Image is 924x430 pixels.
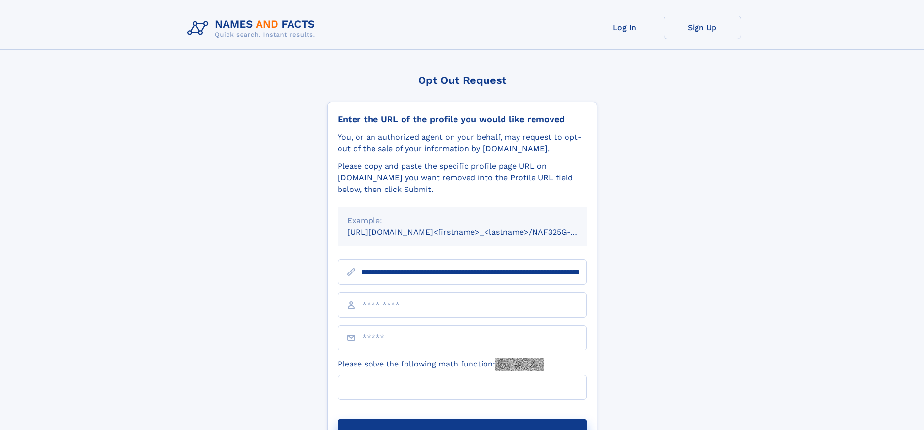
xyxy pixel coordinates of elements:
[183,16,323,42] img: Logo Names and Facts
[338,131,587,155] div: You, or an authorized agent on your behalf, may request to opt-out of the sale of your informatio...
[664,16,741,39] a: Sign Up
[327,74,597,86] div: Opt Out Request
[586,16,664,39] a: Log In
[338,358,544,371] label: Please solve the following math function:
[338,160,587,195] div: Please copy and paste the specific profile page URL on [DOMAIN_NAME] you want removed into the Pr...
[347,227,605,237] small: [URL][DOMAIN_NAME]<firstname>_<lastname>/NAF325G-xxxxxxxx
[338,114,587,125] div: Enter the URL of the profile you would like removed
[347,215,577,226] div: Example:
